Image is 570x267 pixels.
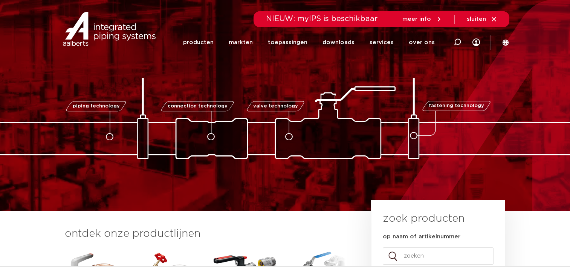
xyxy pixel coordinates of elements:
span: connection technology [167,104,227,109]
span: fastening technology [429,104,484,109]
h3: zoek producten [383,211,465,226]
span: NIEUW: myIPS is beschikbaar [266,15,378,23]
span: valve technology [253,104,298,109]
a: markten [229,28,253,57]
h3: ontdek onze productlijnen [65,226,346,241]
input: zoeken [383,247,494,265]
a: meer info [402,16,442,23]
a: over ons [409,28,435,57]
span: piping technology [73,104,120,109]
span: meer info [402,16,431,22]
a: sluiten [467,16,497,23]
a: toepassingen [268,28,307,57]
a: services [370,28,394,57]
a: producten [183,28,214,57]
span: sluiten [467,16,486,22]
label: op naam of artikelnummer [383,233,460,241]
a: downloads [322,28,355,57]
div: my IPS [472,27,480,57]
nav: Menu [183,28,435,57]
